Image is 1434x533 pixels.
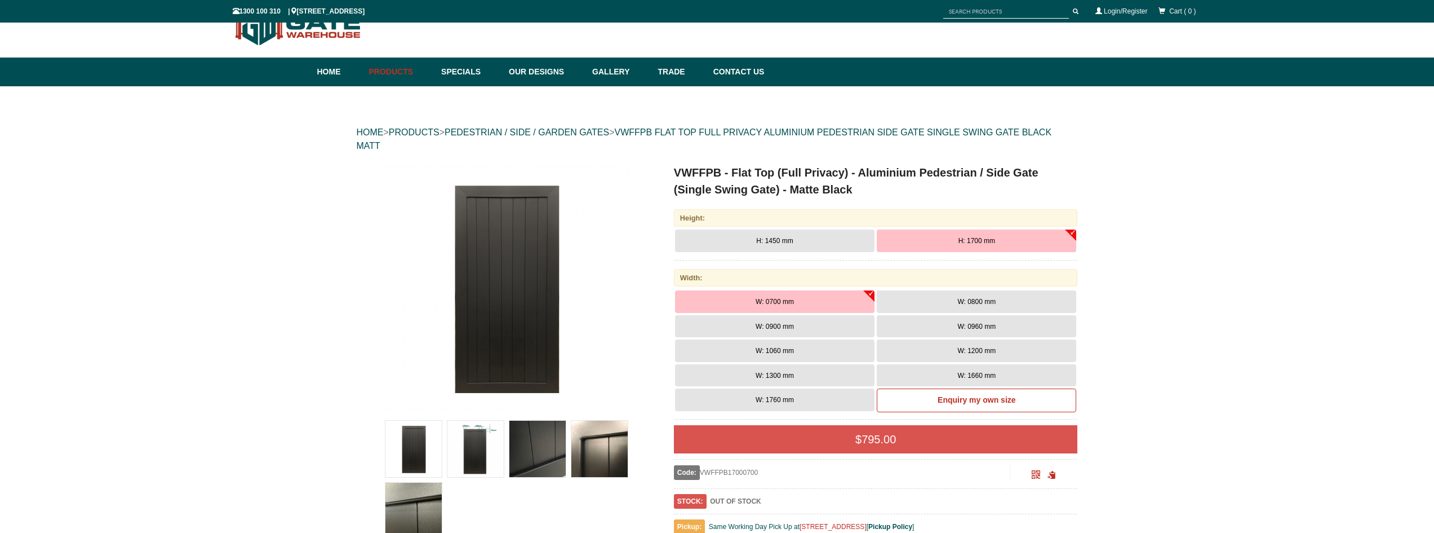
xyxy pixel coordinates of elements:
[877,389,1076,412] a: Enquiry my own size
[943,5,1069,19] input: SEARCH PRODUCTS
[756,298,794,306] span: W: 0700 mm
[571,421,628,477] img: VWFFPB - Flat Top (Full Privacy) - Aluminium Pedestrian / Side Gate (Single Swing Gate) - Matte B...
[868,523,912,531] a: Pickup Policy
[958,237,995,245] span: H: 1700 mm
[877,340,1076,362] button: W: 1200 mm
[877,290,1076,313] button: W: 0800 mm
[938,395,1015,404] b: Enquiry my own size
[862,433,896,446] span: 795.00
[675,315,874,338] button: W: 0900 mm
[1209,231,1434,494] iframe: LiveChat chat widget
[436,58,503,86] a: Specials
[877,364,1076,387] button: W: 1660 mm
[357,114,1078,164] div: > > >
[358,164,656,412] a: VWFFPB - Flat Top (Full Privacy) - Aluminium Pedestrian / Side Gate (Single Swing Gate) - Matte B...
[674,465,700,480] span: Code:
[587,58,652,86] a: Gallery
[675,290,874,313] button: W: 0700 mm
[357,127,1052,151] a: VWFFPB FLAT TOP FULL PRIVACY ALUMINIUM PEDESTRIAN SIDE GATE SINGLE SWING GATE BLACK MATT
[233,7,365,15] span: 1300 100 310 | [STREET_ADDRESS]
[503,58,587,86] a: Our Designs
[708,58,765,86] a: Contact Us
[447,421,504,477] img: VWFFPB - Flat Top (Full Privacy) - Aluminium Pedestrian / Side Gate (Single Swing Gate) - Matte B...
[674,425,1078,453] div: $
[385,421,442,477] img: VWFFPB - Flat Top (Full Privacy) - Aluminium Pedestrian / Side Gate (Single Swing Gate) - Matte B...
[709,523,914,531] span: Same Working Day Pick Up at [ ]
[445,127,609,137] a: PEDESTRIAN / SIDE / GARDEN GATES
[674,209,1078,227] div: Height:
[877,230,1076,252] button: H: 1700 mm
[675,340,874,362] button: W: 1060 mm
[1032,472,1040,480] a: Click to enlarge and scan to share.
[957,372,996,380] span: W: 1660 mm
[756,347,794,355] span: W: 1060 mm
[957,347,996,355] span: W: 1200 mm
[383,164,631,412] img: VWFFPB - Flat Top (Full Privacy) - Aluminium Pedestrian / Side Gate (Single Swing Gate) - Matte B...
[674,269,1078,287] div: Width:
[652,58,707,86] a: Trade
[1104,7,1147,15] a: Login/Register
[389,127,439,137] a: PRODUCTS
[363,58,436,86] a: Products
[674,465,1010,480] div: VWFFPB17000700
[756,323,794,331] span: W: 0900 mm
[877,315,1076,338] button: W: 0960 mm
[1047,471,1056,479] span: Click to copy the URL
[674,494,707,509] span: STOCK:
[357,127,384,137] a: HOME
[800,523,867,531] a: [STREET_ADDRESS]
[756,396,794,404] span: W: 1760 mm
[1169,7,1196,15] span: Cart ( 0 )
[509,421,566,477] img: VWFFPB - Flat Top (Full Privacy) - Aluminium Pedestrian / Side Gate (Single Swing Gate) - Matte B...
[675,389,874,411] button: W: 1760 mm
[675,364,874,387] button: W: 1300 mm
[317,58,363,86] a: Home
[710,497,761,505] b: OUT OF STOCK
[756,372,794,380] span: W: 1300 mm
[957,298,996,306] span: W: 0800 mm
[674,164,1078,198] h1: VWFFPB - Flat Top (Full Privacy) - Aluminium Pedestrian / Side Gate (Single Swing Gate) - Matte B...
[957,323,996,331] span: W: 0960 mm
[675,230,874,252] button: H: 1450 mm
[756,237,793,245] span: H: 1450 mm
